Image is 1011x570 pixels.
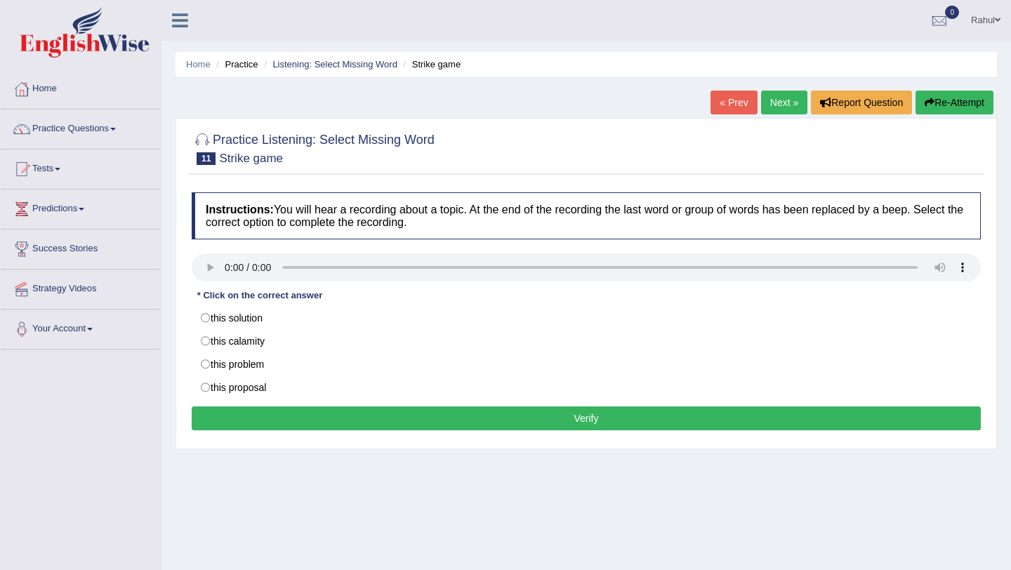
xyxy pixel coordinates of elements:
label: this proposal [192,376,981,399]
div: * Click on the correct answer [192,289,328,302]
label: this solution [192,306,981,330]
h2: Practice Listening: Select Missing Word [192,130,435,165]
button: Re-Attempt [916,91,993,114]
li: Practice [213,58,258,71]
a: Strategy Videos [1,270,161,305]
button: Verify [192,406,981,430]
a: Listening: Select Missing Word [272,59,397,69]
label: this calamity [192,329,981,353]
a: Practice Questions [1,110,161,145]
h4: You will hear a recording about a topic. At the end of the recording the last word or group of wo... [192,192,981,239]
a: Next » [761,91,807,114]
span: 0 [945,6,959,19]
a: Success Stories [1,230,161,265]
small: Strike game [219,152,283,165]
a: Predictions [1,190,161,225]
label: this problem [192,352,981,376]
b: Instructions: [206,204,274,216]
span: 11 [197,152,216,165]
a: Your Account [1,310,161,345]
a: Home [186,59,211,69]
a: « Prev [711,91,757,114]
li: Strike game [400,58,461,71]
button: Report Question [811,91,912,114]
a: Tests [1,150,161,185]
a: Home [1,69,161,105]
